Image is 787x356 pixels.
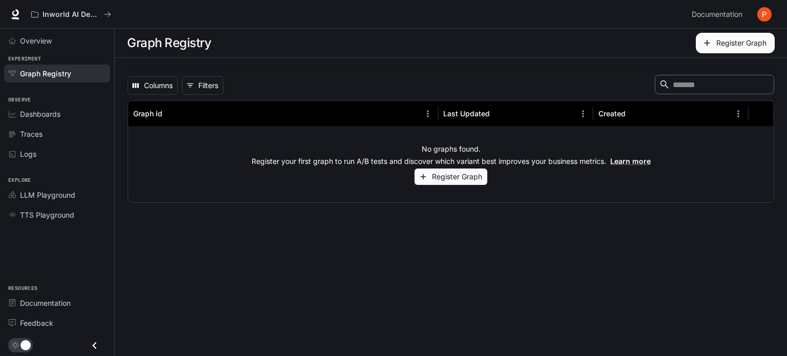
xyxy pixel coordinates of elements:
span: TTS Playground [20,210,74,220]
button: Register Graph [415,169,487,185]
button: Menu [575,106,591,121]
a: Feedback [4,314,110,332]
img: User avatar [757,7,772,22]
p: Inworld AI Demos [43,10,100,19]
a: Dashboards [4,105,110,123]
button: Close drawer [83,335,106,356]
div: Created [598,109,626,118]
a: Documentation [688,4,750,25]
a: Logs [4,145,110,163]
p: Register your first graph to run A/B tests and discover which variant best improves your business... [252,156,651,166]
a: Documentation [4,294,110,312]
h1: Graph Registry [127,33,211,53]
span: Dashboards [20,109,60,119]
button: Sort [627,106,642,121]
span: LLM Playground [20,190,75,200]
button: Show filters [182,76,223,95]
a: Graph Registry [4,65,110,82]
a: TTS Playground [4,206,110,224]
a: LLM Playground [4,186,110,204]
button: Sort [163,106,179,121]
span: Documentation [20,298,71,308]
button: Menu [731,106,746,121]
span: Logs [20,149,36,159]
div: Graph Id [133,109,162,118]
div: Search [655,75,774,96]
div: Last Updated [443,109,490,118]
span: Graph Registry [20,68,71,79]
span: Overview [20,35,52,46]
span: Feedback [20,318,53,328]
button: User avatar [754,4,775,25]
span: Traces [20,129,43,139]
button: Select columns [128,76,178,95]
button: Sort [491,106,506,121]
a: Learn more [610,157,651,165]
a: Overview [4,32,110,50]
button: Register Graph [696,33,775,53]
span: Documentation [692,8,742,21]
button: All workspaces [27,4,116,25]
button: Menu [420,106,436,121]
span: Dark mode toggle [20,339,31,350]
a: Traces [4,125,110,143]
p: No graphs found. [422,144,481,154]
